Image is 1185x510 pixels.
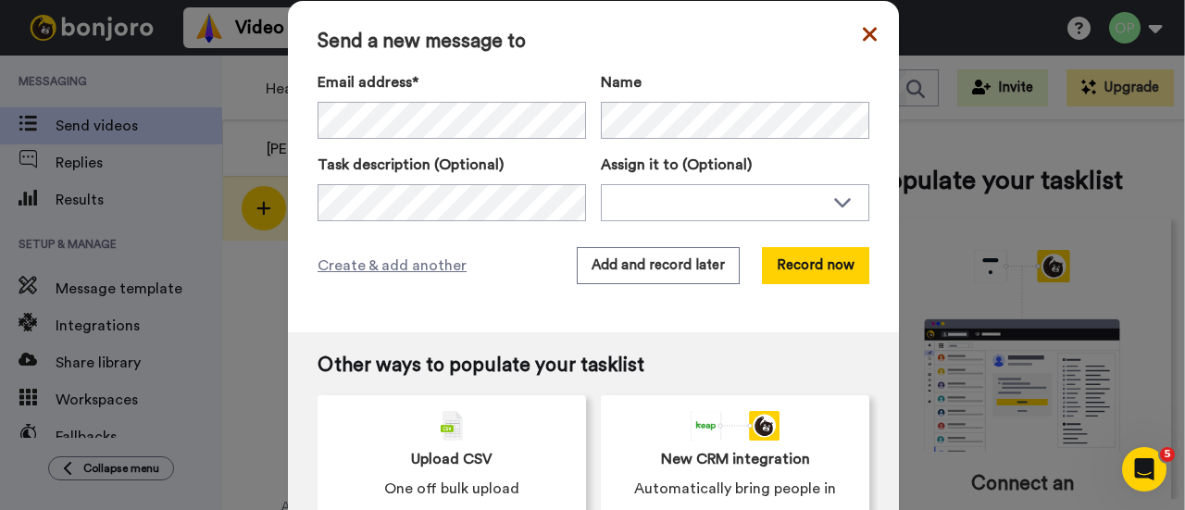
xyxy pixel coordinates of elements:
[601,71,642,93] span: Name
[762,247,869,284] button: Record now
[411,448,493,470] span: Upload CSV
[318,355,869,377] span: Other ways to populate your tasklist
[661,448,810,470] span: New CRM integration
[441,411,463,441] img: csv-grey.png
[318,154,586,176] label: Task description (Optional)
[634,478,836,500] span: Automatically bring people in
[318,31,869,53] span: Send a new message to
[577,247,740,284] button: Add and record later
[318,255,467,277] span: Create & add another
[1160,447,1175,462] span: 5
[691,411,780,441] div: animation
[1122,447,1166,491] iframe: Intercom live chat
[384,478,519,500] span: One off bulk upload
[318,71,586,93] label: Email address*
[601,154,869,176] label: Assign it to (Optional)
